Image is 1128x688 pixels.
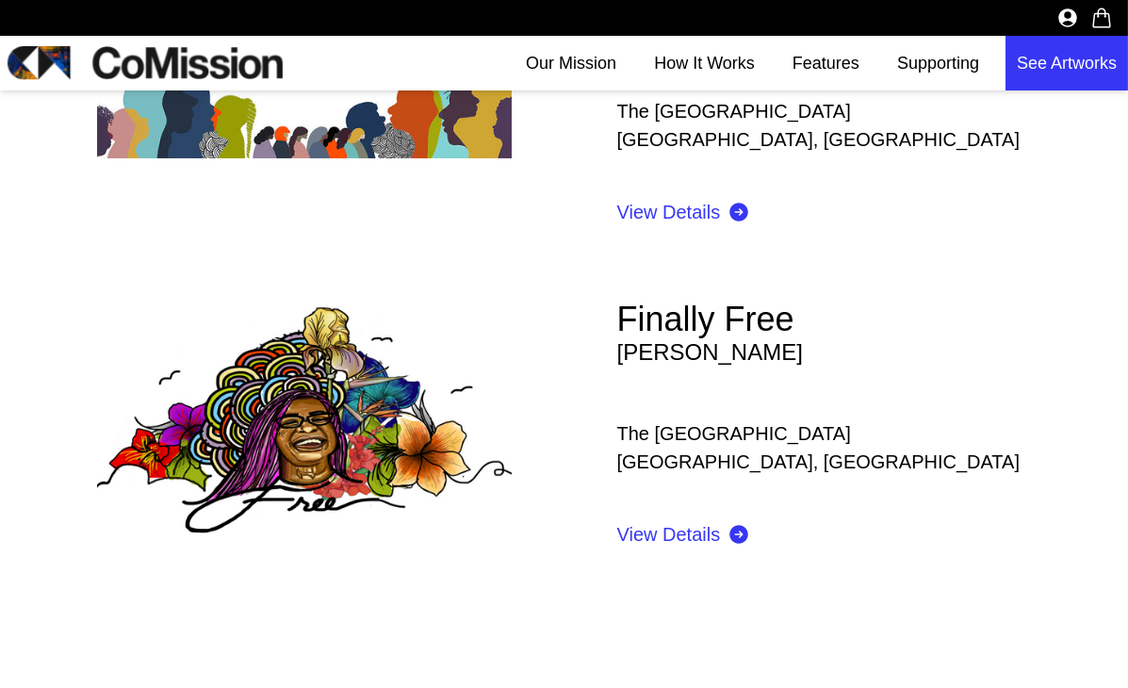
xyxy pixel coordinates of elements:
[617,451,1020,472] span: [GEOGRAPHIC_DATA], [GEOGRAPHIC_DATA]
[617,129,1020,150] span: [GEOGRAPHIC_DATA], [GEOGRAPHIC_DATA]
[617,300,794,338] a: Finally Free
[617,199,1032,225] a: View Details
[1005,36,1128,90] a: See Artworks
[97,306,512,543] img: Free
[617,423,851,444] strong: The [GEOGRAPHIC_DATA]
[617,521,1032,548] a: View Details
[886,36,990,90] button: Supporting
[617,101,851,122] strong: The [GEOGRAPHIC_DATA]
[617,338,1032,367] h2: [PERSON_NAME]
[515,36,628,90] a: Our Mission
[781,36,871,90] a: Features
[643,36,766,90] a: How It Works
[97,45,512,159] img: Village is Family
